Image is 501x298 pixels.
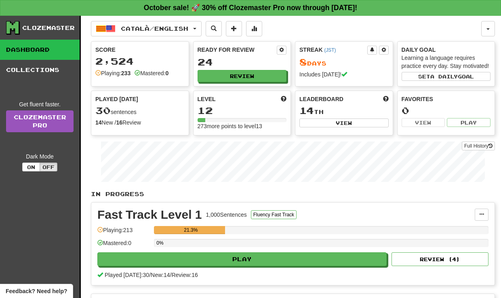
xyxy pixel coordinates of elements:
span: This week in points, UTC [383,95,389,103]
div: th [299,106,389,116]
div: Ready for Review [198,46,277,54]
button: Fluency Fast Track [251,210,297,219]
button: Off [40,163,57,171]
div: Favorites [402,95,491,103]
button: Add sentence to collection [226,21,242,36]
button: View [299,118,389,127]
div: Dark Mode [6,152,74,161]
button: Català/English [91,21,202,36]
div: Fast Track Level 1 [97,209,202,221]
button: Review [198,70,287,82]
a: ClozemasterPro [6,110,74,132]
div: Clozemaster [22,24,75,32]
div: Streak [299,46,367,54]
strong: 16 [116,119,122,126]
span: Level [198,95,216,103]
span: Score more points to level up [281,95,286,103]
div: Playing: 213 [97,226,150,239]
div: Mastered: [135,69,168,77]
div: 24 [198,57,287,67]
div: Day s [299,57,389,68]
span: / [170,272,172,278]
strong: October sale! 🚀 30% off Clozemaster Pro now through [DATE]! [144,4,357,12]
div: Score [95,46,185,54]
div: Daily Goal [402,46,491,54]
span: 30 [95,105,111,116]
span: New: 14 [151,272,170,278]
span: Leaderboard [299,95,343,103]
div: Mastered: 0 [97,239,150,252]
strong: 0 [165,70,168,76]
button: More stats [246,21,262,36]
span: Open feedback widget [6,287,67,295]
span: Català / English [121,25,188,32]
button: On [22,163,40,171]
div: 21.3% [156,226,225,234]
strong: 233 [121,70,131,76]
span: a daily [430,74,458,79]
div: Get fluent faster. [6,100,74,108]
button: Full History [462,142,495,150]
a: (JST) [324,47,336,53]
div: 2,524 [95,56,185,66]
div: 273 more points to level 13 [198,122,287,130]
div: sentences [95,106,185,116]
div: Playing: [95,69,131,77]
span: Played [DATE]: 30 [105,272,149,278]
button: Review (4) [392,252,488,266]
strong: 14 [95,119,102,126]
div: New / Review [95,118,185,127]
div: 0 [402,106,491,116]
span: Played [DATE] [95,95,138,103]
span: 14 [299,105,314,116]
div: Learning a language requires practice every day. Stay motivated! [402,54,491,70]
button: Search sentences [206,21,222,36]
button: View [402,118,445,127]
span: / [149,272,151,278]
button: Seta dailygoal [402,72,491,81]
span: Review: 16 [171,272,198,278]
div: 1,000 Sentences [206,211,247,219]
div: 12 [198,106,287,116]
button: Play [97,252,387,266]
p: In Progress [91,190,495,198]
span: 8 [299,56,307,68]
div: Includes [DATE]! [299,70,389,78]
button: Play [447,118,490,127]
